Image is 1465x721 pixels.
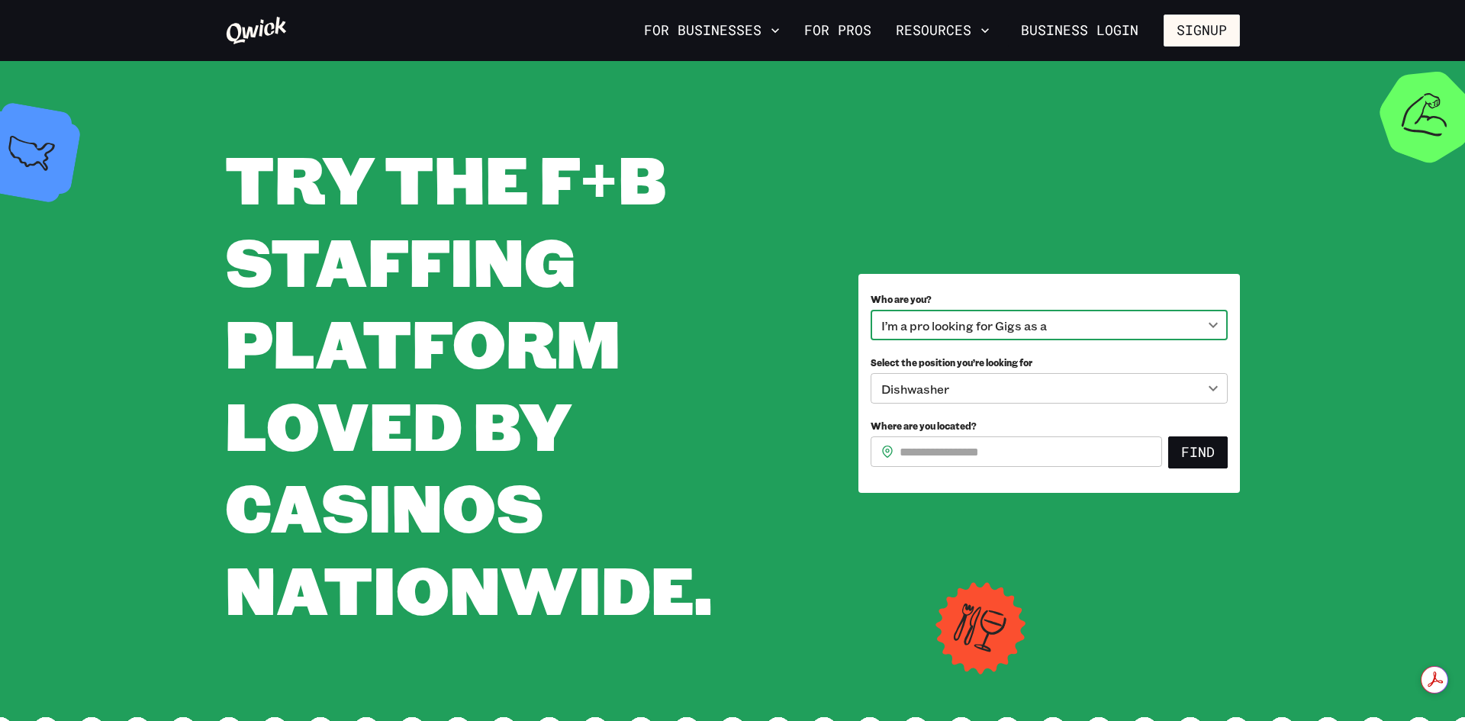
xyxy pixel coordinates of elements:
span: Try the F+B staffing platform loved by casinos nationwide. [225,134,712,632]
a: Business Login [1008,14,1151,47]
a: For Pros [798,18,877,43]
button: Find [1168,436,1228,468]
div: Dishwasher [871,373,1228,404]
span: Where are you located? [871,420,977,432]
span: Who are you? [871,293,932,305]
button: Signup [1164,14,1240,47]
button: Resources [890,18,996,43]
span: Select the position you’re looking for [871,356,1032,369]
button: For Businesses [638,18,786,43]
div: I’m a pro looking for Gigs as a [871,310,1228,340]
